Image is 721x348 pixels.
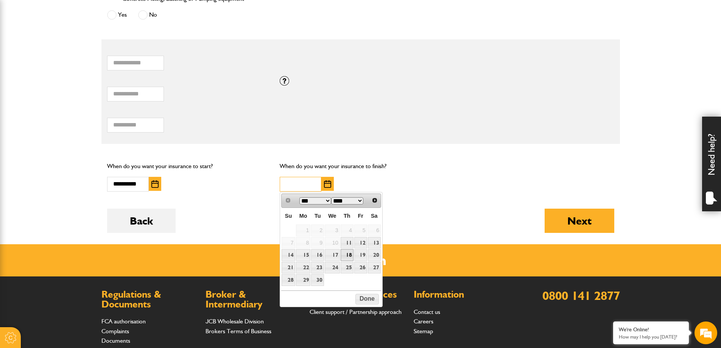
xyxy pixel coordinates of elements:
img: Choose date [151,180,159,188]
a: 21 [282,262,295,273]
img: Choose date [324,180,331,188]
a: FCA authorisation [101,318,146,325]
a: 18 [341,249,353,261]
span: Next [372,197,378,203]
span: Saturday [371,213,378,219]
span: Wednesday [328,213,336,219]
a: 24 [325,262,339,273]
h2: Regulations & Documents [101,290,198,309]
a: 26 [354,262,367,273]
em: Start Chat [103,233,137,243]
a: 29 [296,274,311,286]
a: Next [369,195,380,206]
a: Brokers Terms of Business [206,328,271,335]
a: 27 [368,262,381,273]
a: Complaints [101,328,129,335]
img: d_20077148190_company_1631870298795_20077148190 [13,42,32,53]
a: Documents [101,337,130,344]
span: Monday [299,213,307,219]
textarea: Type your message and hit 'Enter' [10,137,138,227]
a: 11 [341,237,353,249]
span: Sunday [285,213,292,219]
a: 20 [368,249,381,261]
div: Chat with us now [39,42,127,52]
a: 19 [354,249,367,261]
h2: Information [414,290,510,300]
div: Need help? [702,117,721,211]
a: 28 [282,274,295,286]
label: No [138,10,157,20]
span: Friday [358,213,363,219]
a: 30 [311,274,324,286]
p: When do you want your insurance to start? [107,161,269,171]
label: Yes [107,10,127,20]
button: Next [545,209,614,233]
span: Thursday [344,213,350,219]
a: Careers [414,318,433,325]
input: Enter your last name [10,70,138,87]
input: Enter your phone number [10,115,138,131]
button: Back [107,209,176,233]
a: 22 [296,262,311,273]
p: How may I help you today? [619,334,683,340]
a: Contact us [414,308,440,315]
a: 25 [341,262,353,273]
span: Tuesday [315,213,321,219]
button: Done [355,294,378,304]
a: 17 [325,249,339,261]
div: We're Online! [619,326,683,333]
input: Enter your email address [10,92,138,109]
div: Minimize live chat window [124,4,142,22]
a: 15 [296,249,311,261]
p: When do you want your insurance to finish? [280,161,441,171]
a: Client support / Partnership approach [310,308,402,315]
a: 14 [282,249,295,261]
a: 16 [311,249,324,261]
a: JCB Wholesale Division [206,318,264,325]
a: 0800 141 2877 [542,288,620,303]
h2: Broker & Intermediary [206,290,302,309]
a: 12 [354,237,367,249]
a: 23 [311,262,324,273]
a: 13 [368,237,381,249]
a: Sitemap [414,328,433,335]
